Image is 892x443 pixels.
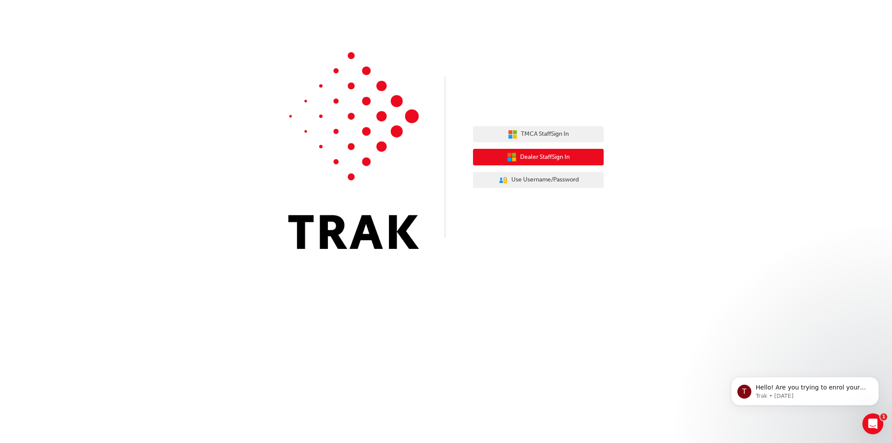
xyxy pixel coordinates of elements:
[473,172,604,188] button: Use Username/Password
[520,152,570,162] span: Dealer Staff Sign In
[288,52,419,249] img: Trak
[473,149,604,165] button: Dealer StaffSign In
[521,129,569,139] span: TMCA Staff Sign In
[511,175,579,185] span: Use Username/Password
[473,126,604,143] button: TMCA StaffSign In
[718,359,892,420] iframe: Intercom notifications message
[862,413,883,434] iframe: Intercom live chat
[880,413,887,420] span: 1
